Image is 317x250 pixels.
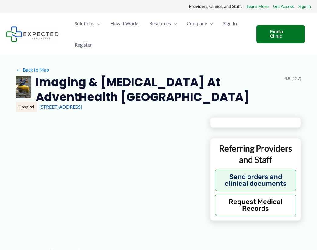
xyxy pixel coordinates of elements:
[144,13,182,34] a: ResourcesMenu Toggle
[187,13,207,34] span: Company
[189,4,242,9] strong: Providers, Clinics, and Staff:
[247,2,269,10] a: Learn More
[215,143,296,165] p: Referring Providers and Staff
[218,13,242,34] a: Sign In
[16,65,49,74] a: ←Back to Map
[256,25,305,43] a: Find a Clinic
[6,26,59,42] img: Expected Healthcare Logo - side, dark font, small
[182,13,218,34] a: CompanyMenu Toggle
[171,13,177,34] span: Menu Toggle
[94,13,100,34] span: Menu Toggle
[273,2,294,10] a: Get Access
[105,13,144,34] a: How It Works
[36,75,280,105] h2: Imaging & [MEDICAL_DATA] at AdventHealth [GEOGRAPHIC_DATA]
[70,13,105,34] a: SolutionsMenu Toggle
[75,34,92,55] span: Register
[215,195,296,216] button: Request Medical Records
[149,13,171,34] span: Resources
[16,102,37,112] div: Hospital
[70,34,97,55] a: Register
[75,13,94,34] span: Solutions
[16,67,22,72] span: ←
[110,13,139,34] span: How It Works
[215,170,296,191] button: Send orders and clinical documents
[207,13,213,34] span: Menu Toggle
[39,104,82,110] a: [STREET_ADDRESS]
[284,75,290,83] span: 4.9
[291,75,301,83] span: (127)
[298,2,311,10] a: Sign In
[70,13,250,55] nav: Primary Site Navigation
[223,13,237,34] span: Sign In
